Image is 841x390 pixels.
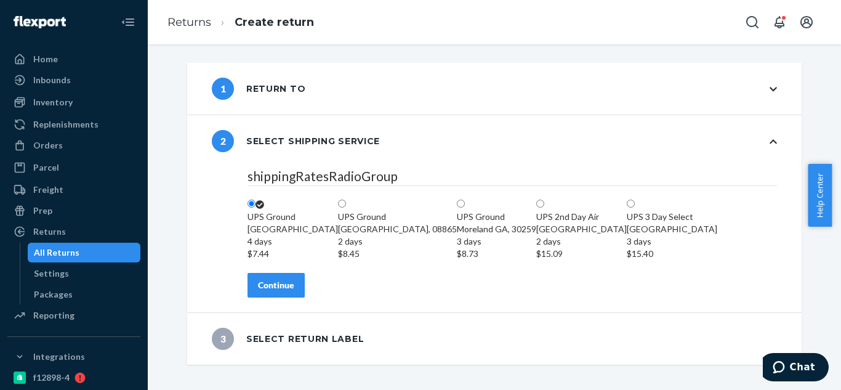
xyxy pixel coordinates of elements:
div: Orders [33,139,63,152]
div: Home [33,53,58,65]
div: UPS 3 Day Select [627,211,717,223]
a: Orders [7,136,140,155]
button: Open notifications [767,10,792,35]
a: Inbounds [7,70,140,90]
a: Returns [7,222,140,242]
a: Returns [167,15,211,29]
div: 2 days [338,235,457,248]
div: $8.73 [457,248,536,260]
div: UPS Ground [457,211,536,223]
div: [GEOGRAPHIC_DATA], 08865 [338,223,457,260]
div: Select shipping service [212,130,380,152]
span: 3 [212,328,234,350]
input: UPS GroundMoreland GA, 302593 days$8.73 [457,200,465,208]
div: 3 days [457,235,536,248]
div: Return to [212,78,305,100]
a: Prep [7,201,140,221]
a: Freight [7,180,140,200]
div: Settings [34,267,69,280]
div: Select return label [212,328,364,350]
button: Continue [247,273,305,298]
input: UPS Ground[GEOGRAPHIC_DATA], 088652 days$8.45 [338,200,346,208]
div: $15.09 [536,248,627,260]
input: UPS 2nd Day Air[GEOGRAPHIC_DATA]2 days$15.09 [536,200,544,208]
div: Freight [33,184,63,196]
a: Reporting [7,306,140,325]
a: Packages [28,285,141,304]
div: UPS Ground [338,211,457,223]
a: Create return [235,15,314,29]
input: UPS Ground[GEOGRAPHIC_DATA]4 days$7.44 [247,200,256,208]
ol: breadcrumbs [158,4,324,41]
a: All Returns [28,243,141,262]
div: 3 days [627,235,717,248]
div: $15.40 [627,248,717,260]
div: Packages [34,288,73,301]
div: 4 days [247,235,338,248]
div: Prep [33,205,52,217]
a: Parcel [7,158,140,177]
div: All Returns [34,246,79,259]
div: [GEOGRAPHIC_DATA] [536,223,627,260]
iframe: Opens a widget where you can chat to one of our agents [763,353,829,384]
div: Continue [258,279,294,291]
a: Home [7,49,140,69]
div: [GEOGRAPHIC_DATA] [627,223,717,260]
div: Reporting [33,309,74,322]
button: Help Center [808,164,832,227]
a: f12898-4 [7,368,140,388]
div: [GEOGRAPHIC_DATA] [247,223,338,260]
div: f12898-4 [33,372,70,384]
div: Integrations [33,351,85,363]
div: 2 days [536,235,627,248]
button: Close Navigation [116,10,140,35]
a: Settings [28,264,141,283]
div: $8.45 [338,248,457,260]
button: Integrations [7,347,140,367]
span: 2 [212,130,234,152]
button: Open account menu [794,10,819,35]
button: Open Search Box [740,10,765,35]
div: Parcel [33,161,59,174]
div: $7.44 [247,248,338,260]
a: Inventory [7,92,140,112]
div: Inventory [33,96,73,108]
div: Inbounds [33,74,71,86]
div: Returns [33,225,66,238]
img: Flexport logo [14,16,66,28]
legend: shippingRatesRadioGroup [247,167,777,186]
a: Replenishments [7,115,140,134]
div: Replenishments [33,118,99,131]
input: UPS 3 Day Select[GEOGRAPHIC_DATA]3 days$15.40 [627,200,635,208]
div: UPS 2nd Day Air [536,211,627,223]
div: Moreland GA, 30259 [457,223,536,260]
span: 1 [212,78,234,100]
div: UPS Ground [247,211,338,223]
